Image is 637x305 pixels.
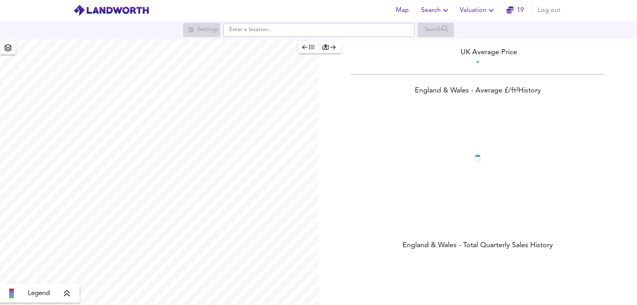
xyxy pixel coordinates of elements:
span: Map [393,5,412,16]
span: Search [421,5,450,16]
div: Search for a location first or explore the map [183,23,220,37]
button: 19 [502,2,528,18]
div: England & Wales - Average £/ ft² History [318,86,637,97]
img: logo [73,4,149,16]
a: 19 [506,5,524,16]
button: Map [389,2,415,18]
button: Valuation [457,2,499,18]
div: Search for a location first or explore the map [418,23,454,37]
span: Valuation [460,5,496,16]
input: Enter a location... [223,23,414,37]
button: Search [418,2,453,18]
span: Legend [28,289,50,298]
div: UK Average Price [318,47,637,58]
button: Log out [535,2,564,18]
span: Log out [538,5,561,16]
div: England & Wales - Total Quarterly Sales History [318,240,637,252]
